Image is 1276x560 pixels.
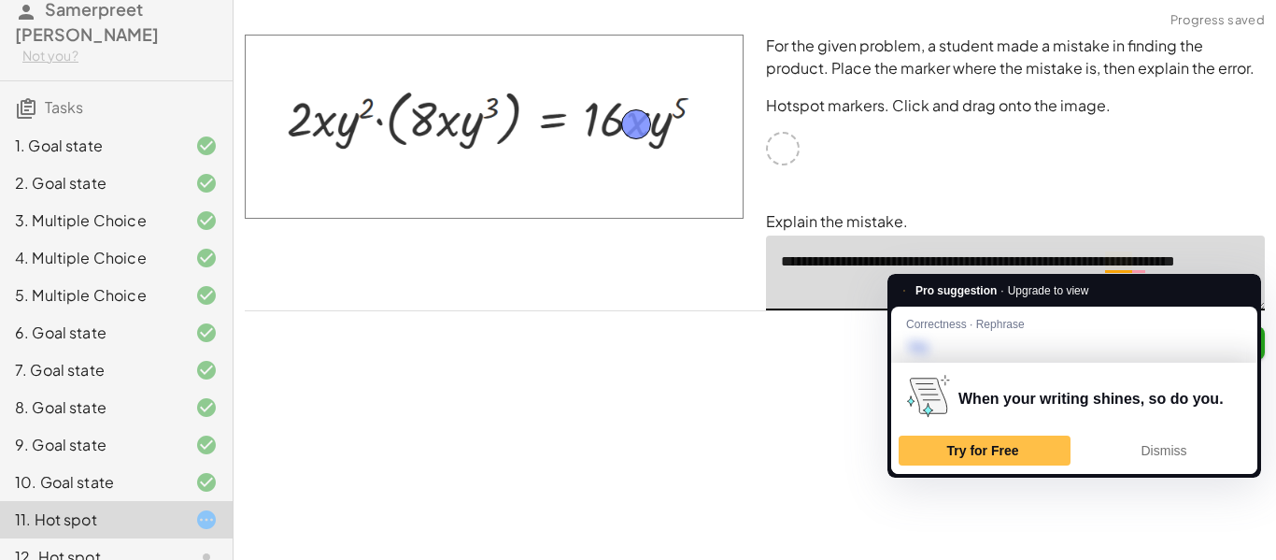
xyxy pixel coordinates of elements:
[195,172,218,194] i: Task finished and correct.
[15,284,165,307] div: 5. Multiple Choice
[15,471,165,494] div: 10. Goal state
[15,322,165,344] div: 6. Goal state
[15,509,165,531] div: 11. Hot spot
[195,359,218,381] i: Task finished and correct.
[15,247,165,269] div: 4. Multiple Choice
[766,35,1265,79] p: For the given problem, a student made a mistake in finding the product. Place the marker where th...
[195,509,218,531] i: Task started.
[766,210,1265,233] p: Explain the mistake.
[15,135,165,157] div: 1. Goal state
[15,396,165,419] div: 8. Goal state
[15,209,165,232] div: 3. Multiple Choice
[1170,11,1265,30] span: Progress saved
[195,284,218,307] i: Task finished and correct.
[766,236,1265,310] textarea: To enrich screen reader interactions, please activate Accessibility in Grammarly extension settings
[195,247,218,269] i: Task finished and correct.
[15,434,165,456] div: 9. Goal state
[15,172,165,194] div: 2. Goal state
[195,471,218,494] i: Task finished and correct.
[195,322,218,344] i: Task finished and correct.
[195,209,218,232] i: Task finished and correct.
[22,47,218,65] div: Not you?
[15,359,165,381] div: 7. Goal state
[195,135,218,157] i: Task finished and correct.
[245,35,744,219] img: b42f739e0bd79d23067a90d0ea4ccfd2288159baac1bcee117f9be6b6edde5c4.png
[766,94,1265,117] p: Hotspot markers. Click and drag onto the image.
[195,434,218,456] i: Task finished and correct.
[45,97,83,117] span: Tasks
[195,396,218,419] i: Task finished and correct.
